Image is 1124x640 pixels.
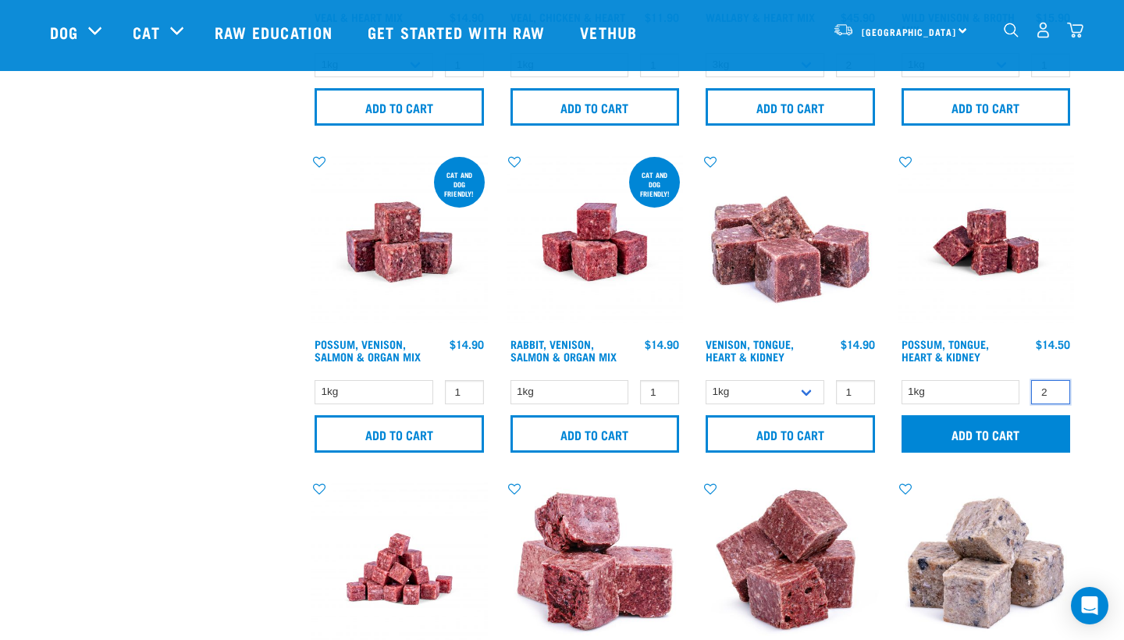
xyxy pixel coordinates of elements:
[564,1,656,63] a: Vethub
[1031,380,1070,404] input: 1
[902,88,1071,126] input: Add to cart
[1071,587,1108,624] div: Open Intercom Messenger
[315,88,484,126] input: Add to cart
[510,88,680,126] input: Add to cart
[1035,22,1051,38] img: user.png
[902,415,1071,453] input: Add to cart
[706,88,875,126] input: Add to cart
[702,154,879,331] img: Pile Of Cubed Venison Tongue Mix For Pets
[315,415,484,453] input: Add to cart
[629,163,680,205] div: Cat and dog friendly!
[199,1,352,63] a: Raw Education
[450,338,484,350] div: $14.90
[315,341,421,359] a: Possum, Venison, Salmon & Organ Mix
[352,1,564,63] a: Get started with Raw
[1004,23,1019,37] img: home-icon-1@2x.png
[836,380,875,404] input: 1
[510,415,680,453] input: Add to cart
[50,20,78,44] a: Dog
[1067,22,1083,38] img: home-icon@2x.png
[640,380,679,404] input: 1
[706,341,794,359] a: Venison, Tongue, Heart & Kidney
[507,154,684,331] img: Rabbit Venison Salmon Organ 1688
[706,415,875,453] input: Add to cart
[898,154,1075,331] img: Possum Tongue Heart Kidney 1682
[833,23,854,37] img: van-moving.png
[841,338,875,350] div: $14.90
[311,154,488,331] img: Possum Venison Salmon Organ 1626
[862,29,956,34] span: [GEOGRAPHIC_DATA]
[902,341,989,359] a: Possum, Tongue, Heart & Kidney
[1036,338,1070,350] div: $14.50
[445,380,484,404] input: 1
[510,341,617,359] a: Rabbit, Venison, Salmon & Organ Mix
[645,338,679,350] div: $14.90
[133,20,159,44] a: Cat
[434,163,485,205] div: cat and dog friendly!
